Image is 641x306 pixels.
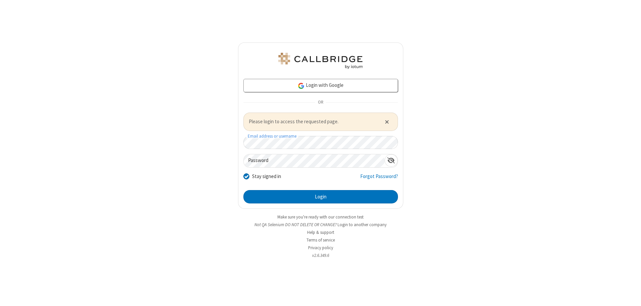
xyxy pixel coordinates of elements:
[297,82,305,90] img: google-icon.png
[307,229,334,235] a: Help & support
[306,237,335,243] a: Terms of service
[252,173,281,180] label: Stay signed in
[360,173,398,185] a: Forgot Password?
[308,245,333,251] a: Privacy policy
[381,117,392,127] button: Close alert
[315,98,326,107] span: OR
[244,154,385,167] input: Password
[243,136,398,149] input: Email address or username
[238,252,403,259] li: v2.6.349.6
[243,190,398,203] button: Login
[238,221,403,228] li: Not QA Selenium DO NOT DELETE OR CHANGE?
[277,53,364,69] img: QA Selenium DO NOT DELETE OR CHANGE
[338,221,387,228] button: Login to another company
[243,79,398,92] a: Login with Google
[277,214,364,220] a: Make sure you're ready with our connection test
[385,154,398,167] div: Show password
[249,118,377,126] span: Please login to access the requested page.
